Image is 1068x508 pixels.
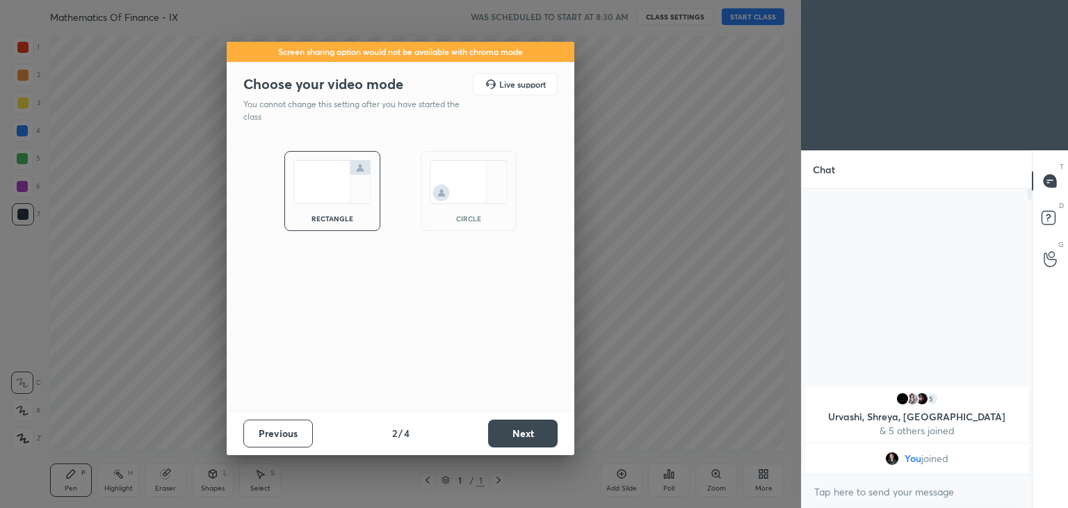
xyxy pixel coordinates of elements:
[499,80,546,88] h5: Live support
[905,453,921,464] span: You
[398,426,403,440] h4: /
[293,160,371,204] img: normalScreenIcon.ae25ed63.svg
[1059,200,1064,211] p: D
[921,453,948,464] span: joined
[814,411,1020,422] p: Urvashi, Shreya, [GEOGRAPHIC_DATA]
[885,452,899,466] img: 3bd8f50cf52542888569fb27f05e67d4.jpg
[392,426,397,440] h4: 2
[441,215,496,222] div: circle
[905,392,919,406] img: fb90e19f2f50415780b3f2fd8698d80d.jpg
[227,42,574,62] div: Screen sharing option would not be available with chroma mode
[925,392,939,406] div: 5
[1060,161,1064,172] p: T
[814,425,1020,436] p: & 5 others joined
[1058,239,1064,250] p: G
[305,215,360,222] div: rectangle
[243,98,469,123] p: You cannot change this setting after you have started the class
[802,383,1032,475] div: grid
[896,392,909,406] img: 3c303d5668644a3a817d764f95f853af.jpg
[243,75,403,93] h2: Choose your video mode
[404,426,410,440] h4: 4
[243,420,313,447] button: Previous
[915,392,929,406] img: dc435303dd5b42558e7d6418e45b5868.jpg
[430,160,508,204] img: circleScreenIcon.acc0effb.svg
[802,151,846,188] p: Chat
[488,420,558,447] button: Next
